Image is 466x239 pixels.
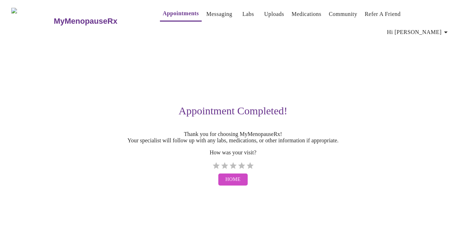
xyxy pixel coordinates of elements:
button: Community [326,7,360,21]
button: Hi [PERSON_NAME] [384,25,453,39]
p: How was your visit? [15,149,451,156]
a: MyMenopauseRx [53,9,145,34]
span: Home [225,175,241,184]
a: Appointments [163,8,199,18]
button: Messaging [203,7,235,21]
button: Refer a Friend [362,7,404,21]
a: Messaging [206,9,232,19]
button: Home [218,173,248,186]
img: MyMenopauseRx Logo [11,8,53,34]
button: Medications [289,7,324,21]
a: Medications [292,9,321,19]
button: Uploads [261,7,287,21]
a: Uploads [264,9,284,19]
h3: Appointment Completed! [15,105,451,117]
a: Refer a Friend [365,9,401,19]
a: Home [217,170,249,189]
a: Community [329,9,357,19]
a: Labs [242,9,254,19]
span: Hi [PERSON_NAME] [387,27,450,37]
button: Labs [237,7,259,21]
h3: MyMenopauseRx [54,17,117,26]
button: Appointments [160,6,202,22]
p: Thank you for choosing MyMenopauseRx! Your specialist will follow up with any labs, medications, ... [15,131,451,144]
